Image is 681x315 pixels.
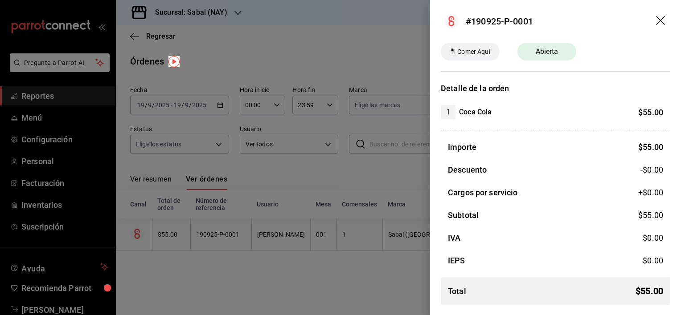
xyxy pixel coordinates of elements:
img: Tooltip marker [168,56,180,67]
span: $ 55.00 [638,108,663,117]
h3: Detalle de la orden [441,82,670,94]
h3: Descuento [448,164,487,176]
span: +$ 0.00 [638,186,663,198]
h3: Importe [448,141,476,153]
span: 1 [441,107,455,117]
span: $ 55.00 [636,284,663,298]
span: $ 55.00 [638,142,663,152]
h3: Subtotal [448,209,479,221]
button: drag [656,16,667,27]
h3: Total [448,285,466,297]
h3: Cargos por servicio [448,186,518,198]
h4: Coca Cola [459,107,492,117]
h3: IVA [448,232,460,244]
span: -$0.00 [640,164,663,176]
span: Abierta [530,46,564,57]
span: $ 55.00 [638,210,663,220]
span: $ 0.00 [643,256,663,265]
span: $ 0.00 [643,233,663,242]
div: #190925-P-0001 [466,15,533,28]
span: Comer Aquí [454,47,493,57]
h3: IEPS [448,254,465,267]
